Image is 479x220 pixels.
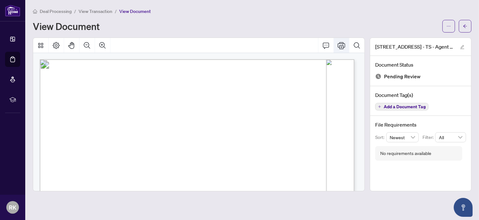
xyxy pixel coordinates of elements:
[384,104,426,109] span: Add a Document Tag
[378,105,381,108] span: plus
[74,8,76,15] li: /
[390,133,415,142] span: Newest
[5,5,20,16] img: logo
[79,9,112,14] span: View Transaction
[463,24,467,28] span: arrow-left
[375,91,466,99] h4: Document Tag(s)
[375,73,381,80] img: Document Status
[454,198,473,217] button: Open asap
[33,21,100,31] h1: View Document
[375,103,429,110] button: Add a Document Tag
[115,8,117,15] li: /
[439,133,462,142] span: All
[9,203,16,212] span: RK
[375,134,386,141] p: Sort:
[40,9,72,14] span: Deal Processing
[375,121,466,128] h4: File Requirements
[119,9,151,14] span: View Document
[375,43,454,51] span: [STREET_ADDRESS] - TS - Agent to Review.pdf
[384,72,421,81] span: Pending Review
[446,24,451,28] span: ellipsis
[33,9,37,14] span: home
[423,134,435,141] p: Filter:
[460,45,464,49] span: edit
[375,61,466,68] h4: Document Status
[380,150,431,157] div: No requirements available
